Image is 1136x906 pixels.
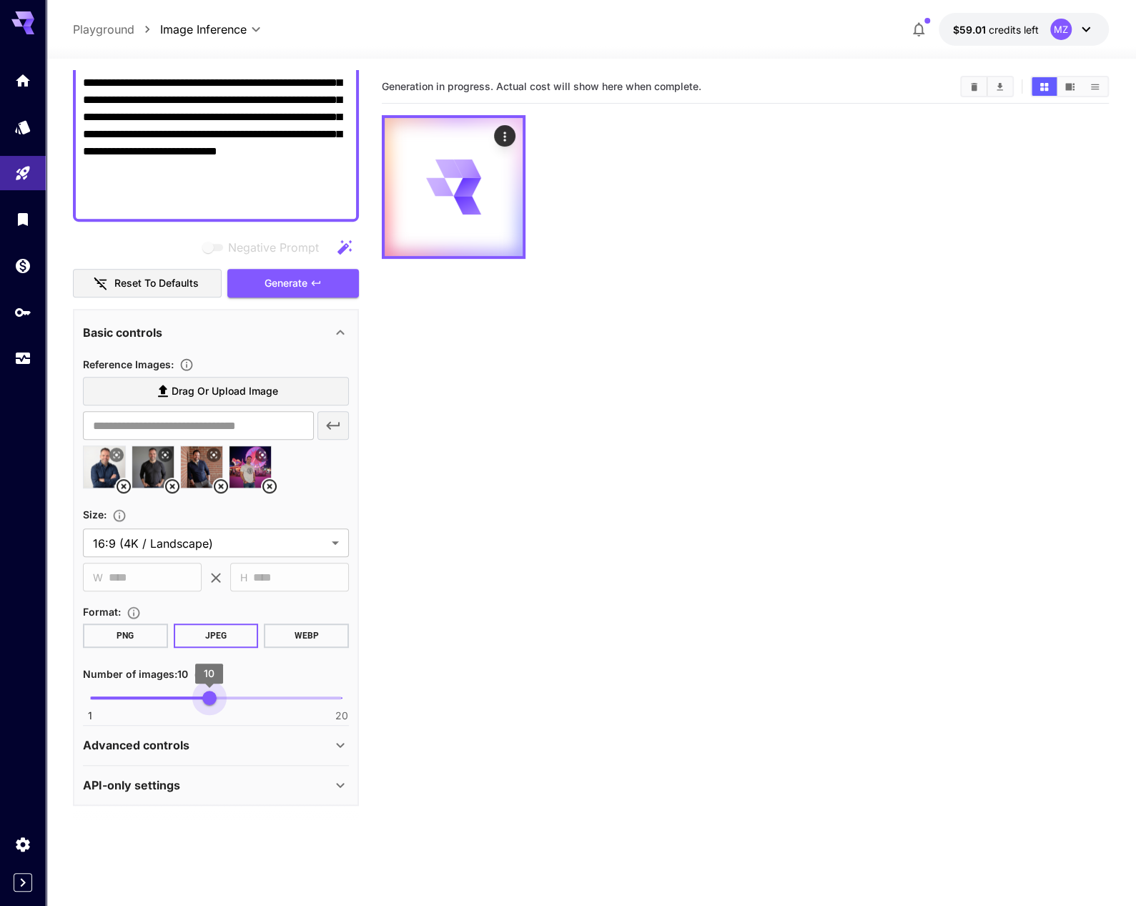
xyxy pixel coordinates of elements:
button: WEBP [264,624,349,648]
div: Advanced controls [83,728,349,762]
button: Clear All [962,77,987,96]
button: $59.0145MZ [939,13,1109,46]
div: Basic controls [83,315,349,350]
button: Show media in video view [1057,77,1082,96]
button: Download All [987,77,1012,96]
label: Drag or upload image [83,377,349,406]
button: JPEG [174,624,259,648]
button: Show media in list view [1082,77,1107,96]
button: Specify how many images to generate in a single request. Each image generation will be charged se... [188,668,214,682]
div: MZ [1050,19,1072,40]
span: Number of images : 10 [83,668,188,680]
span: Format : [83,606,121,618]
div: Library [14,207,31,225]
button: Upload a reference image to guide the result. This is needed for Image-to-Image or Inpainting. Su... [174,358,199,372]
div: Models [14,118,31,136]
span: 10 [204,667,214,679]
span: 16:9 (4K / Landscape) [93,535,326,552]
span: credits left [989,24,1039,36]
button: PNG [83,624,168,648]
button: Adjust the dimensions of the generated image by specifying its width and height in pixels, or sel... [107,508,132,523]
div: Actions [494,125,515,147]
p: Advanced controls [83,737,189,754]
div: Clear AllDownload All [960,76,1014,97]
div: $59.0145 [953,22,1039,37]
span: $59.01 [953,24,989,36]
div: API Keys [14,300,31,317]
button: Generate [227,269,359,298]
div: Usage [14,346,31,364]
div: Wallet [14,257,31,275]
span: Negative Prompt [228,239,319,256]
button: Expand sidebar [14,873,32,892]
span: 20 [335,709,348,723]
span: Negative prompts are not compatible with the selected model. [199,238,330,256]
button: Show media in grid view [1032,77,1057,96]
div: Playground [14,164,31,182]
span: Image Inference [160,21,247,38]
span: Size : [83,508,107,521]
p: API-only settings [83,777,180,794]
a: Playground [73,21,134,38]
span: Drag or upload image [172,383,278,400]
div: Home [14,72,31,89]
p: Basic controls [83,324,162,341]
div: Settings [14,835,31,853]
div: API-only settings [83,768,349,802]
span: H [240,569,247,586]
span: 1 [88,709,92,723]
button: Choose the file format for the output image. [121,606,147,620]
nav: breadcrumb [73,21,160,38]
div: Show media in grid viewShow media in video viewShow media in list view [1030,76,1109,97]
button: Reset to defaults [73,269,222,298]
span: Generate [265,275,307,292]
span: Reference Images : [83,358,174,370]
span: W [93,569,103,586]
span: Generation in progress. Actual cost will show here when complete. [382,80,701,92]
